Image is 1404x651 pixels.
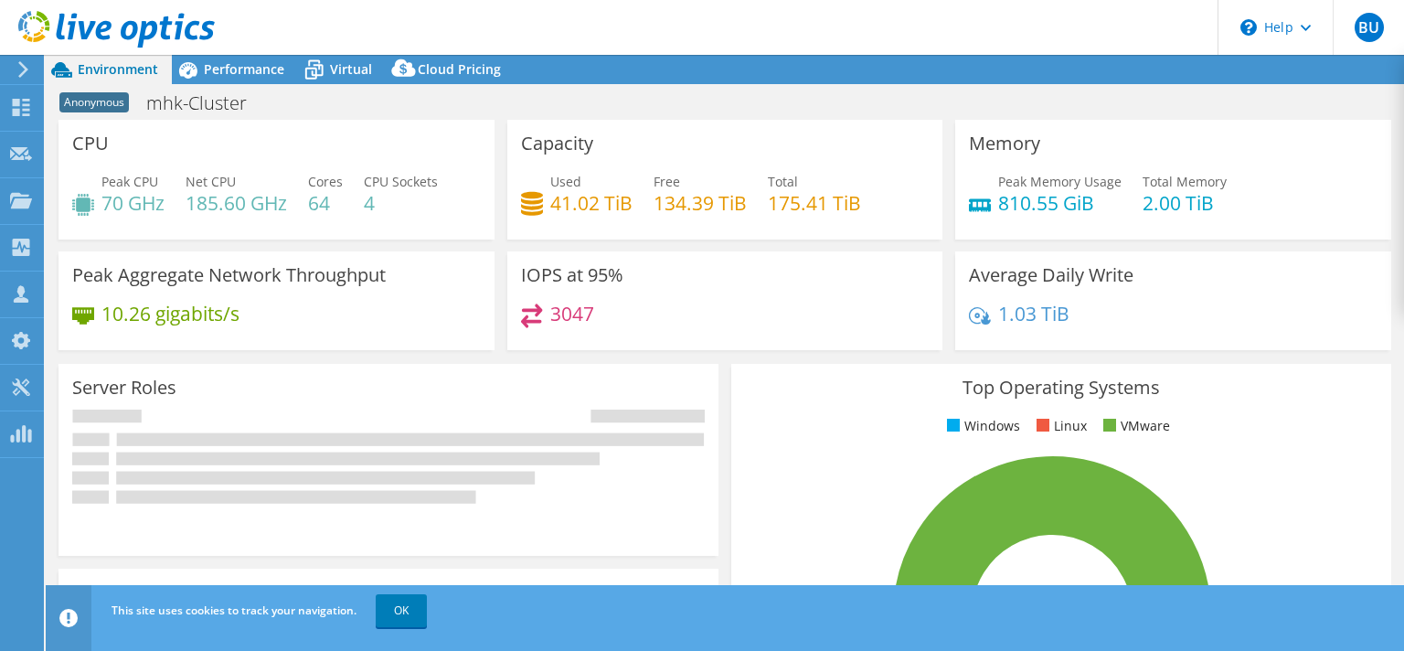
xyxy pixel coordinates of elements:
[330,60,372,78] span: Virtual
[376,594,427,627] a: OK
[768,193,861,213] h4: 175.41 TiB
[521,265,623,285] h3: IOPS at 95%
[550,173,581,190] span: Used
[969,265,1133,285] h3: Average Daily Write
[745,378,1377,398] h3: Top Operating Systems
[186,173,236,190] span: Net CPU
[550,193,633,213] h4: 41.02 TiB
[364,173,438,190] span: CPU Sockets
[1240,19,1257,36] svg: \n
[78,60,158,78] span: Environment
[308,173,343,190] span: Cores
[364,193,438,213] h4: 4
[998,173,1122,190] span: Peak Memory Usage
[72,133,109,154] h3: CPU
[308,193,343,213] h4: 64
[1143,193,1227,213] h4: 2.00 TiB
[1143,173,1227,190] span: Total Memory
[186,193,287,213] h4: 185.60 GHz
[521,133,593,154] h3: Capacity
[59,92,129,112] span: Anonymous
[138,93,275,113] h1: mhk-Cluster
[72,378,176,398] h3: Server Roles
[998,193,1122,213] h4: 810.55 GiB
[998,304,1069,324] h4: 1.03 TiB
[101,193,165,213] h4: 70 GHz
[942,416,1020,436] li: Windows
[768,173,798,190] span: Total
[418,60,501,78] span: Cloud Pricing
[1099,416,1170,436] li: VMware
[1032,416,1087,436] li: Linux
[204,60,284,78] span: Performance
[72,582,292,603] h3: Top Server Manufacturers
[1355,13,1384,42] span: BU
[654,193,747,213] h4: 134.39 TiB
[101,304,239,324] h4: 10.26 gigabits/s
[550,304,594,324] h4: 3047
[654,173,680,190] span: Free
[101,173,158,190] span: Peak CPU
[969,133,1040,154] h3: Memory
[112,603,356,618] span: This site uses cookies to track your navigation.
[72,265,386,285] h3: Peak Aggregate Network Throughput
